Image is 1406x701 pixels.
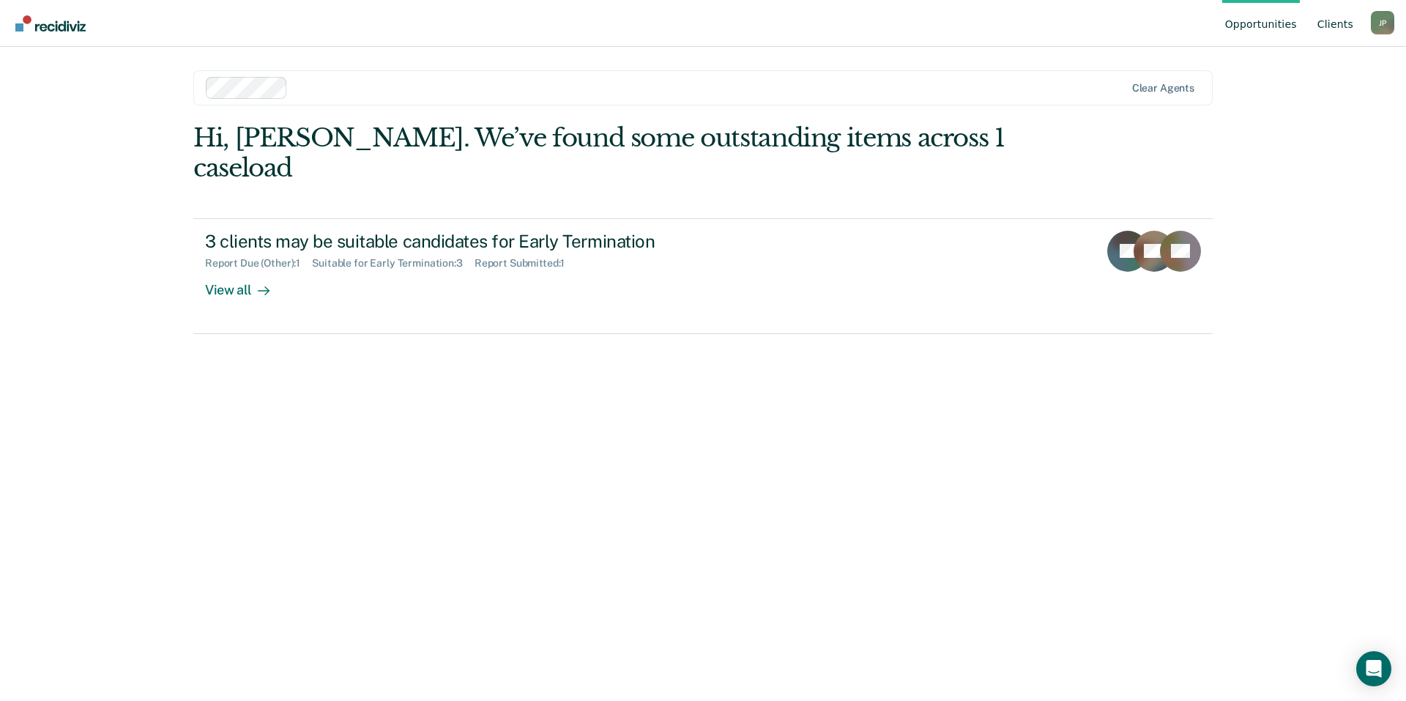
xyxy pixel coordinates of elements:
div: Hi, [PERSON_NAME]. We’ve found some outstanding items across 1 caseload [193,123,1009,183]
div: Clear agents [1132,82,1194,94]
div: Suitable for Early Termination : 3 [312,257,475,270]
a: 3 clients may be suitable candidates for Early TerminationReport Due (Other):1Suitable for Early ... [193,218,1213,334]
button: Profile dropdown button [1371,11,1394,34]
div: View all [205,270,287,298]
div: Open Intercom Messenger [1356,651,1391,686]
div: 3 clients may be suitable candidates for Early Termination [205,231,719,252]
div: Report Submitted : 1 [475,257,577,270]
div: J P [1371,11,1394,34]
div: Report Due (Other) : 1 [205,257,312,270]
img: Recidiviz [15,15,86,31]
